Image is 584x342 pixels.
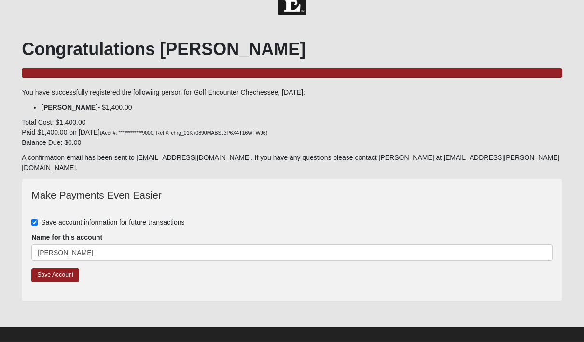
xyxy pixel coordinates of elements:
small: (Acct #: ************9000, Ref #: chrg_01K70890MABSJ3P6X4T16WFWJ6) [100,130,267,136]
h1: Congratulations [PERSON_NAME] [22,39,562,60]
p: You have successfully registered the following person for Golf Encounter Chechessee, [DATE]: [22,88,562,98]
input: Save account information for future transactions [31,220,38,226]
strong: [PERSON_NAME] [41,104,97,112]
span: Save account information for future transactions [41,219,184,227]
p: Total Cost: $1,400.00 Paid $1,400.00 on [DATE] Balance Due: $0.00 [22,118,562,148]
legend: Make Payments Even Easier [31,188,553,203]
a: Save Account [31,269,79,283]
label: Name for this account [31,233,102,242]
li: - $1,400.00 [41,103,562,113]
p: A confirmation email has been sent to [EMAIL_ADDRESS][DOMAIN_NAME]. If you have any questions ple... [22,153,562,173]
